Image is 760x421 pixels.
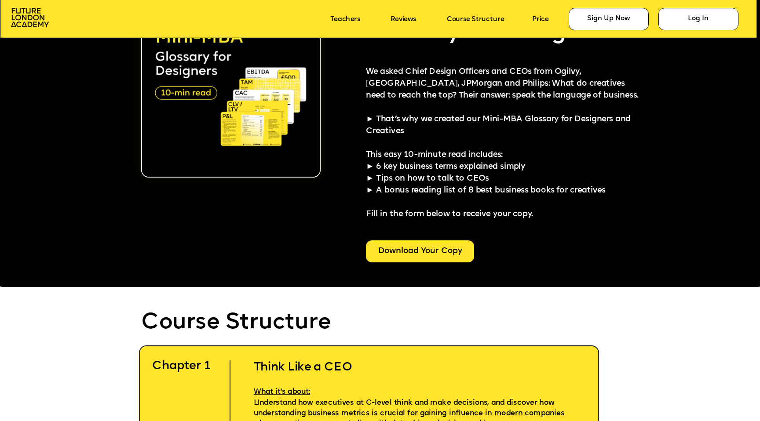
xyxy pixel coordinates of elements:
[152,360,211,372] span: Chapter 1
[239,345,592,375] h2: Think Like a CEO
[141,310,497,336] p: Course Structure
[447,15,504,23] a: Course Structure
[532,15,548,23] a: Price
[330,15,360,23] a: Teachers
[366,68,638,136] span: We asked Chief Design Officers and CEOs from Ogilvy, [GEOGRAPHIC_DATA], JPMorgan and Philips: Wha...
[254,388,310,396] span: What it's about:
[11,8,49,27] img: image-aac980e9-41de-4c2d-a048-f29dd30a0068.png
[391,15,416,23] a: Reviews
[366,151,606,219] span: This easy 10-minute read includes: ► 6 key business terms explained simply ► Tips on how to talk ...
